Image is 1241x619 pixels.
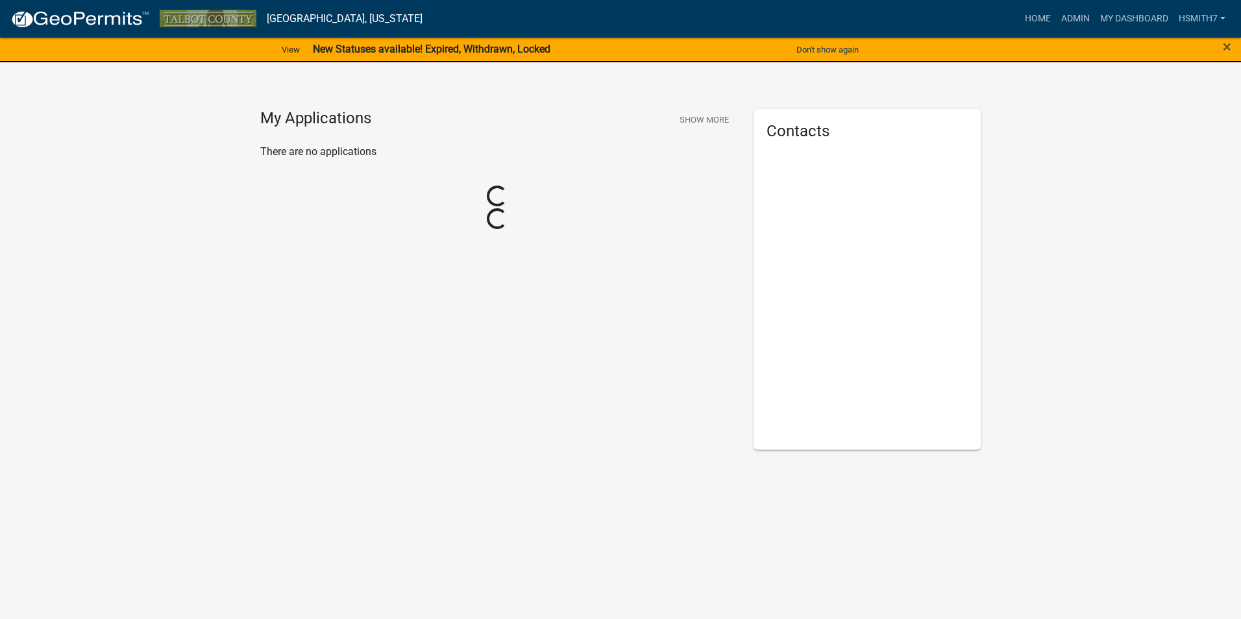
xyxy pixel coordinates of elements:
a: View [276,39,305,60]
button: Show More [674,109,734,130]
img: Talbot County, Georgia [160,10,256,27]
button: Don't show again [791,39,864,60]
h5: Contacts [767,122,968,141]
strong: New Statuses available! Expired, Withdrawn, Locked [313,43,550,55]
a: Home [1020,6,1056,31]
a: hsmith7 [1173,6,1231,31]
h4: My Applications [260,109,371,128]
button: Close [1223,39,1231,55]
a: Admin [1056,6,1095,31]
p: There are no applications [260,144,734,160]
span: × [1223,38,1231,56]
a: My Dashboard [1095,6,1173,31]
a: [GEOGRAPHIC_DATA], [US_STATE] [267,8,423,30]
